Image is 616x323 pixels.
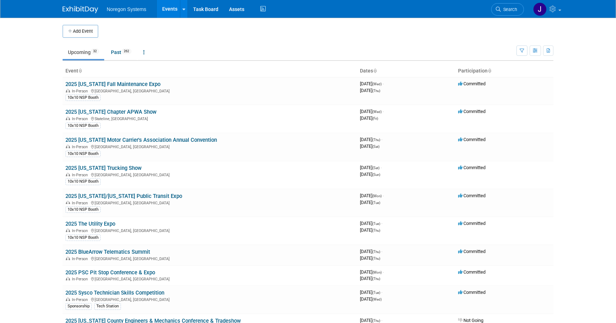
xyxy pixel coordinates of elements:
[360,137,382,142] span: [DATE]
[65,303,92,309] div: Sponsorship
[372,228,380,232] span: (Thu)
[372,291,380,295] span: (Tue)
[372,194,382,198] span: (Mon)
[372,201,380,205] span: (Tue)
[94,303,121,309] div: Tech Station
[372,319,380,323] span: (Thu)
[63,25,98,38] button: Add Event
[360,255,380,261] span: [DATE]
[360,200,380,205] span: [DATE]
[381,290,382,295] span: -
[533,2,547,16] img: Johana Gil
[65,296,354,302] div: [GEOGRAPHIC_DATA], [GEOGRAPHIC_DATA]
[458,290,485,295] span: Committed
[372,257,380,260] span: (Thu)
[372,166,379,170] span: (Sat)
[360,109,384,114] span: [DATE]
[65,227,354,233] div: [GEOGRAPHIC_DATA], [GEOGRAPHIC_DATA]
[63,65,357,77] th: Event
[66,228,70,232] img: In-Person Event
[372,117,378,120] span: (Fri)
[360,296,382,302] span: [DATE]
[458,81,485,86] span: Committed
[63,45,104,59] a: Upcoming32
[488,68,491,74] a: Sort by Participation Type
[372,89,380,93] span: (Thu)
[372,277,380,281] span: (Thu)
[381,318,382,323] span: -
[383,81,384,86] span: -
[357,65,455,77] th: Dates
[65,276,354,281] div: [GEOGRAPHIC_DATA], [GEOGRAPHIC_DATA]
[65,172,354,177] div: [GEOGRAPHIC_DATA], [GEOGRAPHIC_DATA]
[360,165,382,170] span: [DATE]
[383,193,384,198] span: -
[65,151,101,157] div: 10x10 NSP Booth
[65,221,115,227] a: 2025 The Utility Expo
[372,250,380,254] span: (Thu)
[65,109,156,115] a: 2025 [US_STATE] Chapter APWA Show
[372,297,382,301] span: (Wed)
[372,222,380,226] span: (Tue)
[66,173,70,176] img: In-Person Event
[65,235,101,241] div: 10x10 NSP Booth
[360,276,380,281] span: [DATE]
[65,137,217,143] a: 2025 [US_STATE] Motor Carrier's Association Annual Convention
[360,144,379,149] span: [DATE]
[65,255,354,261] div: [GEOGRAPHIC_DATA], [GEOGRAPHIC_DATA]
[360,318,382,323] span: [DATE]
[72,117,90,121] span: In-Person
[360,269,384,275] span: [DATE]
[106,45,137,59] a: Past262
[72,257,90,261] span: In-Person
[65,290,164,296] a: 2025 Sysco Technician Skills Competition
[91,49,99,54] span: 32
[501,7,517,12] span: Search
[360,193,384,198] span: [DATE]
[65,144,354,149] div: [GEOGRAPHIC_DATA], [GEOGRAPHIC_DATA]
[360,88,380,93] span: [DATE]
[383,269,384,275] span: -
[372,173,380,177] span: (Sun)
[372,270,382,274] span: (Mon)
[72,201,90,205] span: In-Person
[72,228,90,233] span: In-Person
[65,88,354,93] div: [GEOGRAPHIC_DATA], [GEOGRAPHIC_DATA]
[66,117,70,120] img: In-Person Event
[122,49,131,54] span: 262
[66,277,70,280] img: In-Person Event
[381,249,382,254] span: -
[458,165,485,170] span: Committed
[65,95,101,101] div: 10x10 NSP Booth
[78,68,82,74] a: Sort by Event Name
[381,137,382,142] span: -
[360,227,380,233] span: [DATE]
[372,145,379,149] span: (Sat)
[491,3,524,16] a: Search
[381,221,382,226] span: -
[107,6,146,12] span: Noregon Systems
[458,109,485,114] span: Committed
[65,115,354,121] div: Stateline, [GEOGRAPHIC_DATA]
[360,221,382,226] span: [DATE]
[458,221,485,226] span: Committed
[65,249,150,255] a: 2025 BlueArrow Telematics Summit
[458,318,483,323] span: Not Going
[455,65,553,77] th: Participation
[72,173,90,177] span: In-Person
[360,290,382,295] span: [DATE]
[66,145,70,148] img: In-Person Event
[72,145,90,149] span: In-Person
[372,82,382,86] span: (Wed)
[65,81,160,87] a: 2025 [US_STATE] Fall Maintenance Expo
[381,165,382,170] span: -
[66,297,70,301] img: In-Person Event
[360,172,380,177] span: [DATE]
[373,68,377,74] a: Sort by Start Date
[360,249,382,254] span: [DATE]
[65,206,101,213] div: 10x10 NSP Booth
[72,297,90,302] span: In-Person
[65,200,354,205] div: [GEOGRAPHIC_DATA], [GEOGRAPHIC_DATA]
[372,138,380,142] span: (Thu)
[458,137,485,142] span: Committed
